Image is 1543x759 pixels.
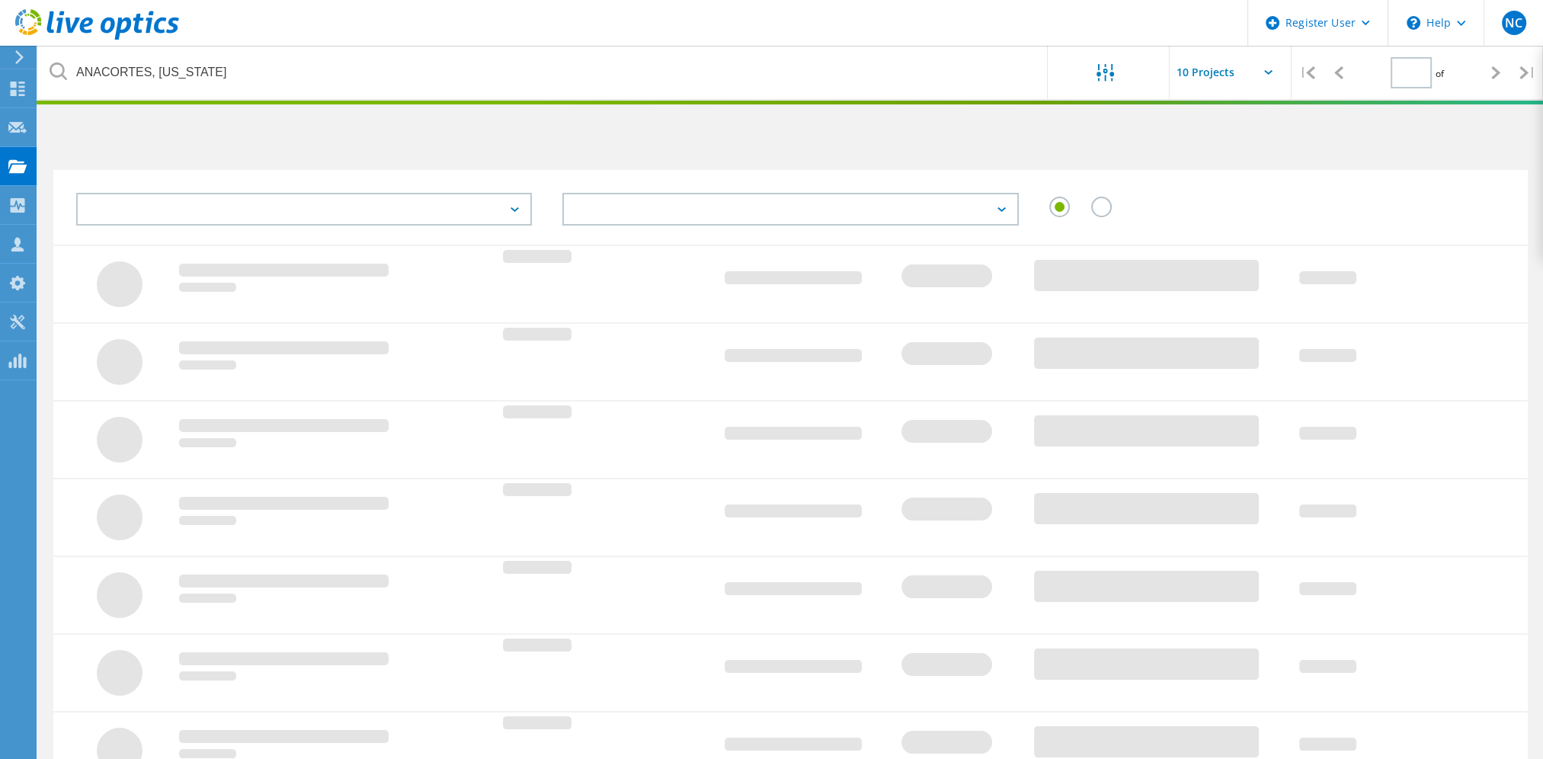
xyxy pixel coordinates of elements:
[38,46,1048,99] input: undefined
[1292,46,1323,100] div: |
[1505,17,1522,29] span: NC
[15,32,179,43] a: Live Optics Dashboard
[1407,16,1420,30] svg: \n
[1512,46,1543,100] div: |
[1436,67,1444,80] span: of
